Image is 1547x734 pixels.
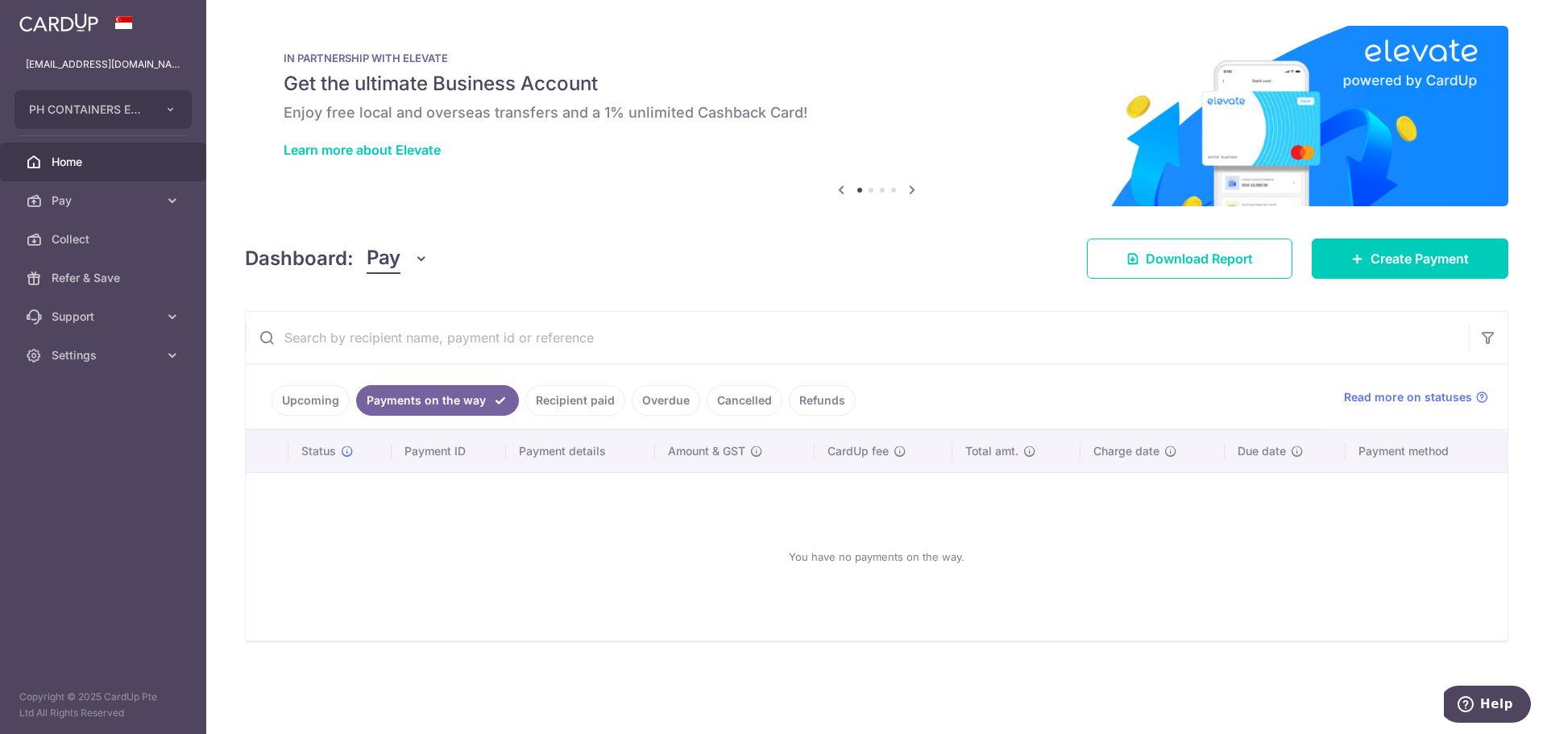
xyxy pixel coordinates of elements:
[52,193,158,209] span: Pay
[284,103,1470,122] h6: Enjoy free local and overseas transfers and a 1% unlimited Cashback Card!
[284,142,441,158] a: Learn more about Elevate
[707,385,782,416] a: Cancelled
[1146,249,1253,268] span: Download Report
[1087,238,1292,279] a: Download Report
[789,385,856,416] a: Refunds
[246,312,1469,363] input: Search by recipient name, payment id or reference
[632,385,700,416] a: Overdue
[52,309,158,325] span: Support
[52,347,158,363] span: Settings
[1346,430,1508,472] th: Payment method
[15,90,192,129] button: PH CONTAINERS EXPRESS (S) PTE LTD
[1093,443,1159,459] span: Charge date
[301,443,336,459] span: Status
[52,270,158,286] span: Refer & Save
[506,430,655,472] th: Payment details
[392,430,506,472] th: Payment ID
[19,13,98,32] img: CardUp
[245,244,354,273] h4: Dashboard:
[668,443,745,459] span: Amount & GST
[29,102,148,118] span: PH CONTAINERS EXPRESS (S) PTE LTD
[367,243,400,274] span: Pay
[1371,249,1469,268] span: Create Payment
[52,154,158,170] span: Home
[284,71,1470,97] h5: Get the ultimate Business Account
[525,385,625,416] a: Recipient paid
[245,26,1508,206] img: Renovation banner
[356,385,519,416] a: Payments on the way
[1344,389,1472,405] span: Read more on statuses
[965,443,1018,459] span: Total amt.
[284,52,1470,64] p: IN PARTNERSHIP WITH ELEVATE
[1344,389,1488,405] a: Read more on statuses
[272,385,350,416] a: Upcoming
[265,486,1488,628] div: You have no payments on the way.
[26,56,180,73] p: [EMAIL_ADDRESS][DOMAIN_NAME]
[1238,443,1286,459] span: Due date
[52,231,158,247] span: Collect
[1444,686,1531,726] iframe: Opens a widget where you can find more information
[827,443,889,459] span: CardUp fee
[1312,238,1508,279] a: Create Payment
[367,243,429,274] button: Pay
